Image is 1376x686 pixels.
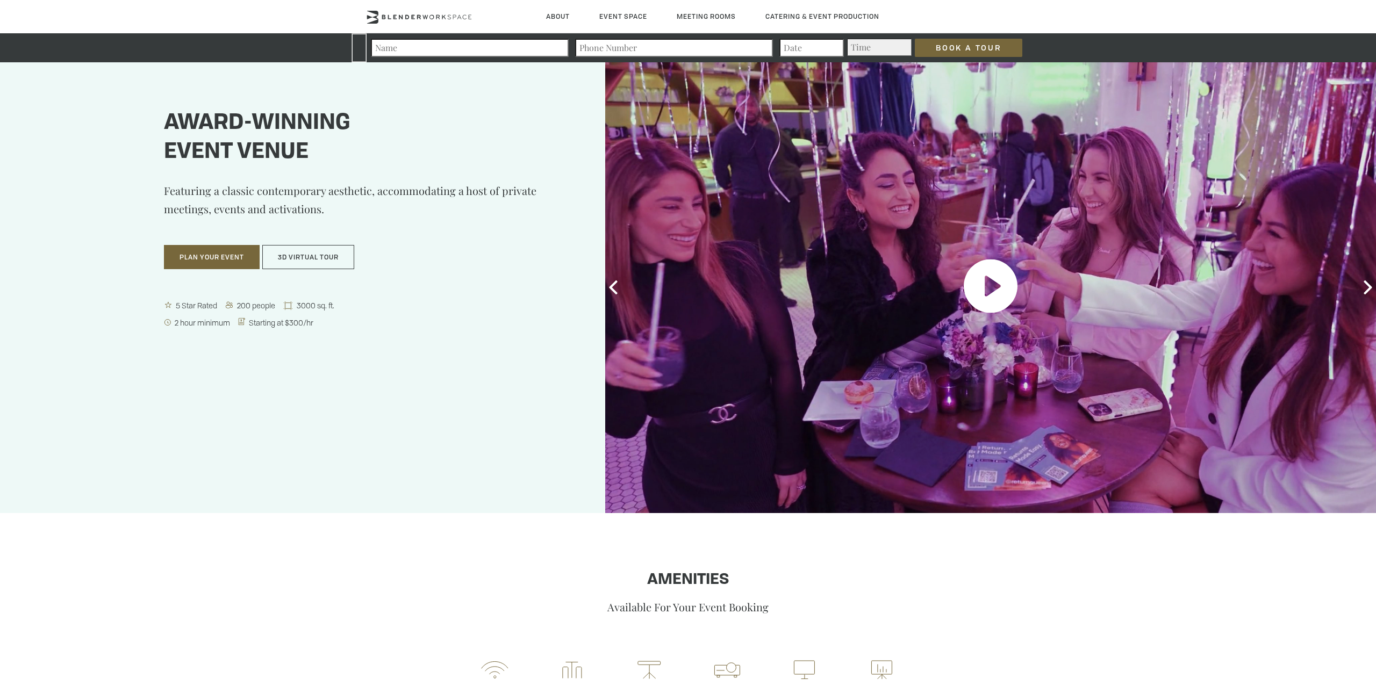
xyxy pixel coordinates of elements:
h1: Amenities [365,572,1010,589]
h1: Award-winning event venue [164,109,551,167]
input: Name [371,39,569,57]
span: 2 hour minimum [173,317,233,328]
span: 3000 sq. ft. [295,300,338,310]
input: Date [779,39,844,57]
input: Phone Number [575,39,773,57]
p: Featuring a classic contemporary aesthetic, accommodating a host of private meetings, events and ... [164,182,551,234]
input: Book a Tour [915,39,1022,57]
p: Available For Your Event Booking [365,600,1010,614]
span: 200 people [235,300,278,310]
button: Plan Your Event [164,245,260,270]
span: Starting at $300/hr [247,317,317,328]
button: 3D Virtual Tour [262,245,354,270]
span: 5 Star Rated [174,300,220,310]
